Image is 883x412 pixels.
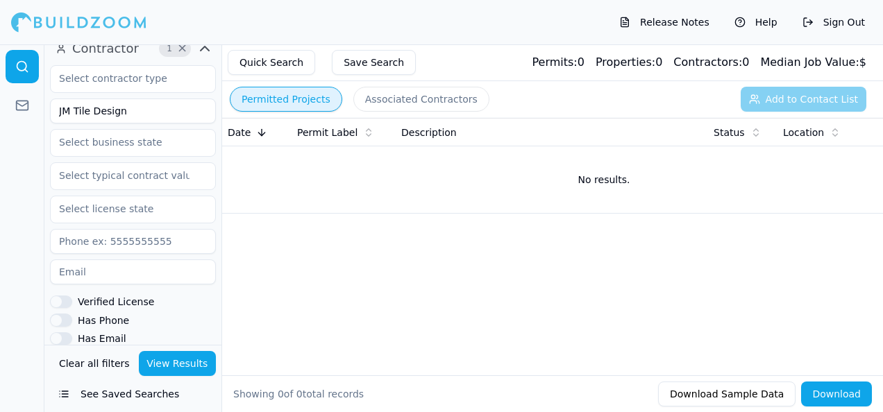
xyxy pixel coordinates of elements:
span: Permit Label [297,126,358,139]
button: Release Notes [612,11,716,33]
span: Location [783,126,824,139]
span: Contractors: [673,55,742,69]
button: Sign Out [796,11,872,33]
button: Download [801,381,872,406]
button: View Results [139,351,217,376]
input: Select typical contract value [51,163,198,188]
button: Help [728,11,784,33]
div: $ [760,54,866,71]
button: Clear all filters [56,351,133,376]
input: Email [50,259,216,284]
span: 0 [278,388,284,400]
span: 1 [162,42,176,55]
button: Contractor1Clear Contractor filters [50,37,216,60]
span: Median Job Value: [760,55,859,69]
label: Has Phone [78,316,129,325]
button: Permitted Projects [230,87,342,112]
div: Showing of total records [233,387,364,401]
button: Download Sample Data [658,381,796,406]
button: Quick Search [228,50,315,75]
span: Contractor [72,39,139,58]
button: See Saved Searches [50,381,216,406]
div: 0 [596,54,662,71]
button: Associated Contractors [353,87,489,112]
input: Phone ex: 5555555555 [50,229,216,254]
div: 0 [673,54,749,71]
span: 0 [296,388,303,400]
label: Has Email [78,334,126,343]
span: Permits: [532,55,577,69]
span: Date [228,126,251,139]
span: Clear Contractor filters [177,45,187,52]
input: Business name [50,98,216,123]
input: Select business state [51,130,198,155]
span: Status [714,126,745,139]
span: Description [401,126,457,139]
input: Select contractor type [51,66,198,91]
input: Select license state [51,196,198,221]
button: Save Search [332,50,416,75]
span: Properties: [596,55,655,69]
label: Verified License [78,297,154,307]
div: 0 [532,54,584,71]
